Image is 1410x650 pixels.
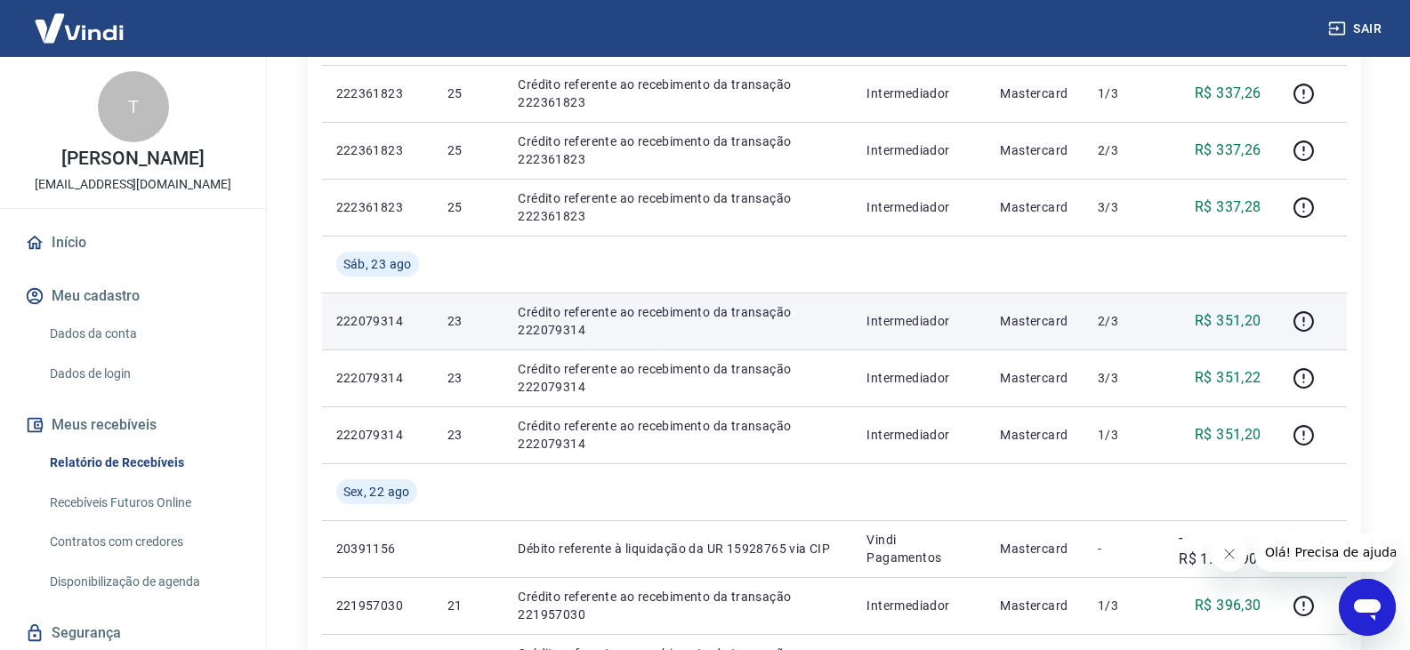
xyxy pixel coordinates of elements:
p: R$ 337,28 [1195,197,1261,218]
p: Débito referente à liquidação da UR 15928765 via CIP [518,540,838,558]
p: 2/3 [1098,141,1150,159]
p: Crédito referente ao recebimento da transação 222361823 [518,76,838,111]
p: 25 [447,198,489,216]
p: 25 [447,141,489,159]
p: Intermediador [866,369,971,387]
p: Crédito referente ao recebimento da transação 222079314 [518,360,838,396]
p: [PERSON_NAME] [61,149,204,168]
p: 23 [447,426,489,444]
p: 222361823 [336,84,419,102]
p: Crédito referente ao recebimento da transação 222079314 [518,303,838,339]
p: [EMAIL_ADDRESS][DOMAIN_NAME] [35,175,231,194]
p: Crédito referente ao recebimento da transação 222079314 [518,417,838,453]
a: Relatório de Recebíveis [43,445,245,481]
p: R$ 351,20 [1195,310,1261,332]
p: 1/3 [1098,426,1150,444]
p: 222079314 [336,369,419,387]
p: Mastercard [1000,540,1069,558]
p: Mastercard [1000,426,1069,444]
p: R$ 337,26 [1195,140,1261,161]
button: Meu cadastro [21,277,245,316]
p: Vindi Pagamentos [866,531,971,566]
button: Meus recebíveis [21,405,245,445]
iframe: Mensagem da empresa [1254,533,1396,572]
p: Mastercard [1000,597,1069,614]
p: R$ 351,22 [1195,367,1261,389]
p: 221957030 [336,597,419,614]
p: 20391156 [336,540,419,558]
p: R$ 351,20 [1195,424,1261,445]
p: 222079314 [336,312,419,330]
button: Sair [1325,12,1389,45]
img: Vindi [21,1,137,55]
p: 23 [447,369,489,387]
p: 21 [447,597,489,614]
p: Crédito referente ao recebimento da transação 222361823 [518,189,838,225]
p: Mastercard [1000,198,1069,216]
a: Recebíveis Futuros Online [43,485,245,521]
p: 222079314 [336,426,419,444]
p: Intermediador [866,141,971,159]
p: 1/3 [1098,597,1150,614]
p: 3/3 [1098,198,1150,216]
span: Sex, 22 ago [343,483,410,501]
p: R$ 337,26 [1195,83,1261,104]
p: - [1098,540,1150,558]
p: Mastercard [1000,141,1069,159]
span: Sáb, 23 ago [343,255,412,273]
p: Crédito referente ao recebimento da transação 221957030 [518,588,838,623]
div: T [98,71,169,142]
p: 222361823 [336,141,419,159]
p: 25 [447,84,489,102]
p: Intermediador [866,198,971,216]
span: Olá! Precisa de ajuda? [11,12,149,27]
p: 222361823 [336,198,419,216]
a: Disponibilização de agenda [43,564,245,600]
p: -R$ 1.188,90 [1179,527,1261,570]
p: 2/3 [1098,312,1150,330]
p: R$ 396,30 [1195,595,1261,616]
a: Dados da conta [43,316,245,352]
p: Mastercard [1000,369,1069,387]
p: Intermediador [866,426,971,444]
p: 1/3 [1098,84,1150,102]
iframe: Botão para abrir a janela de mensagens [1339,579,1396,636]
p: Crédito referente ao recebimento da transação 222361823 [518,132,838,168]
a: Dados de login [43,356,245,392]
iframe: Fechar mensagem [1212,536,1247,572]
p: Mastercard [1000,312,1069,330]
a: Contratos com credores [43,524,245,560]
p: 23 [447,312,489,330]
p: Intermediador [866,597,971,614]
p: Intermediador [866,84,971,102]
p: Mastercard [1000,84,1069,102]
p: 3/3 [1098,369,1150,387]
a: Início [21,223,245,262]
p: Intermediador [866,312,971,330]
